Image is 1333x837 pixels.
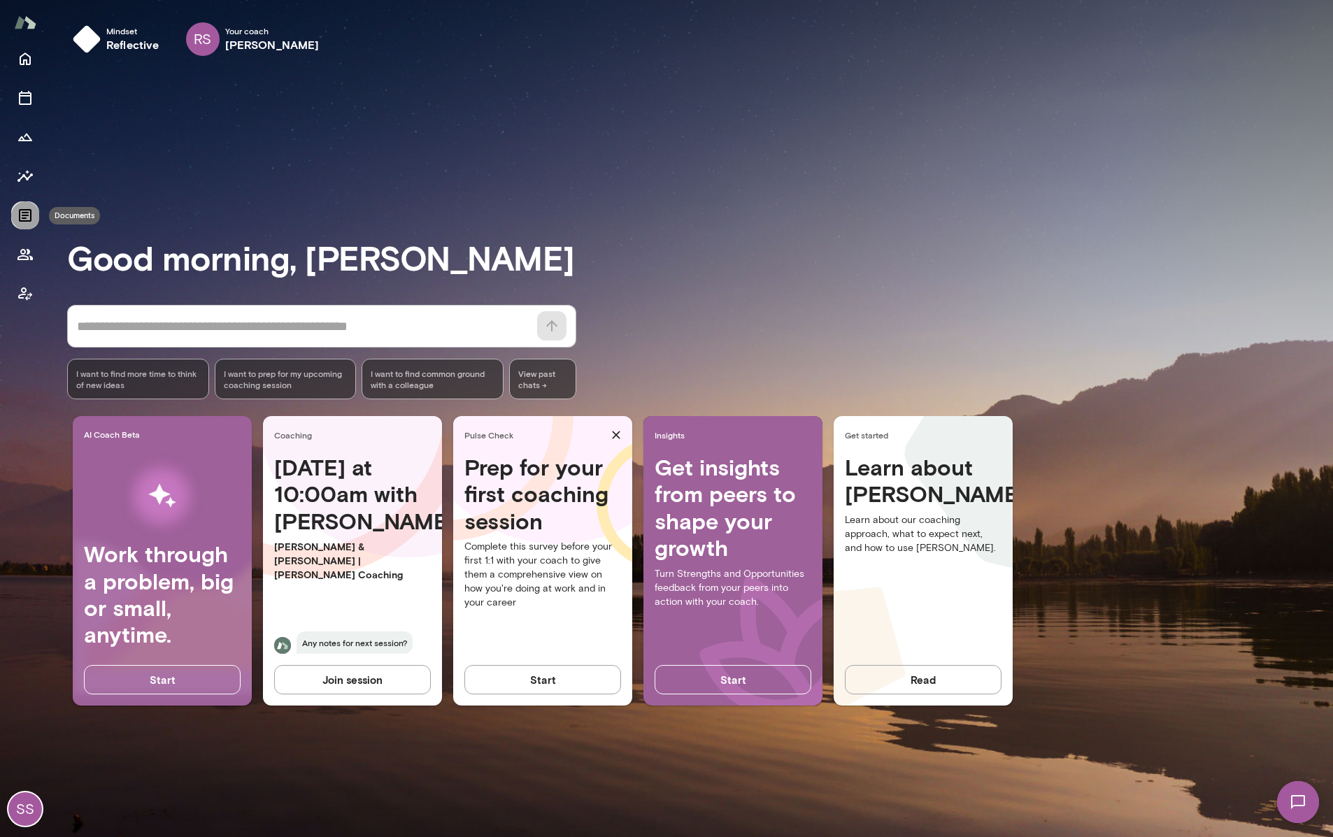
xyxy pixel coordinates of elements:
span: Mindset [106,25,159,36]
h4: [DATE] at 10:00am with [PERSON_NAME] [274,454,431,534]
p: [PERSON_NAME] & [PERSON_NAME] | [PERSON_NAME] Coaching [274,540,431,582]
span: Coaching [274,429,436,441]
img: Renate [274,637,291,654]
h6: reflective [106,36,159,53]
button: Start [655,665,811,694]
button: Growth Plan [11,123,39,151]
button: Members [11,241,39,269]
button: Join session [274,665,431,694]
h3: Good morning, [PERSON_NAME] [67,238,1333,277]
button: Read [845,665,1001,694]
h4: Get insights from peers to shape your growth [655,454,811,561]
div: RSYour coach[PERSON_NAME] [176,17,329,62]
div: RS [186,22,220,56]
p: Learn about our coaching approach, what to expect next, and how to use [PERSON_NAME]. [845,513,1001,555]
button: Home [11,45,39,73]
button: Sessions [11,84,39,112]
h4: Prep for your first coaching session [464,454,621,534]
button: Coach app [11,280,39,308]
span: I want to find more time to think of new ideas [76,368,200,390]
button: Documents [11,201,39,229]
span: I want to prep for my upcoming coaching session [224,368,348,390]
span: Get started [845,429,1007,441]
h4: Learn about [PERSON_NAME] [845,454,1001,508]
p: Complete this survey before your first 1:1 with your coach to give them a comprehensive view on h... [464,540,621,610]
span: AI Coach Beta [84,429,246,440]
p: Turn Strengths and Opportunities feedback from your peers into action with your coach. [655,567,811,609]
div: I want to prep for my upcoming coaching session [215,359,357,399]
button: Start [84,665,241,694]
span: View past chats -> [509,359,576,399]
span: I want to find common ground with a colleague [371,368,494,390]
div: I want to find common ground with a colleague [362,359,504,399]
span: Pulse Check [464,429,606,441]
div: I want to find more time to think of new ideas [67,359,209,399]
button: Start [464,665,621,694]
span: Any notes for next session? [297,631,413,654]
img: mindset [73,25,101,53]
div: Documents [49,207,100,224]
h6: [PERSON_NAME] [225,36,320,53]
span: Your coach [225,25,320,36]
div: SS [8,792,42,826]
img: AI Workflows [100,452,224,541]
button: Insights [11,162,39,190]
h4: Work through a problem, big or small, anytime. [84,541,241,648]
img: Mento [14,9,36,36]
span: Insights [655,429,817,441]
button: Mindsetreflective [67,17,171,62]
